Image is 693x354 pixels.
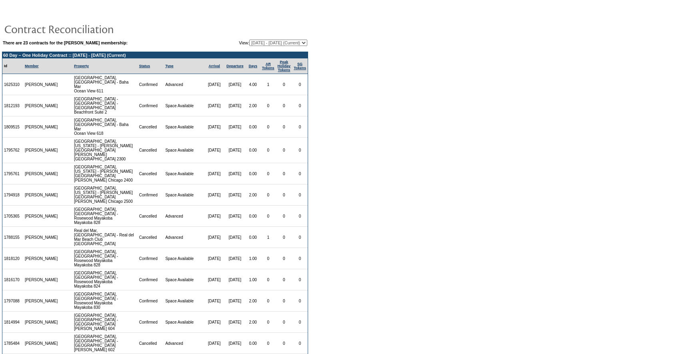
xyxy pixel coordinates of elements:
[72,138,138,163] td: [GEOGRAPHIC_DATA], [US_STATE] - [PERSON_NAME][GEOGRAPHIC_DATA] [PERSON_NAME] [GEOGRAPHIC_DATA] 2300
[246,163,260,184] td: 0.00
[260,269,276,290] td: 0
[2,95,23,116] td: 1812193
[2,184,23,206] td: 1794918
[138,227,164,248] td: Cancelled
[246,206,260,227] td: 0.00
[164,333,204,354] td: Advanced
[204,116,224,138] td: [DATE]
[139,64,150,68] a: Status
[260,184,276,206] td: 0
[138,116,164,138] td: Cancelled
[292,116,308,138] td: 0
[224,312,246,333] td: [DATE]
[246,312,260,333] td: 2.00
[276,290,292,312] td: 0
[204,290,224,312] td: [DATE]
[224,333,246,354] td: [DATE]
[262,62,274,70] a: ARTokens
[23,290,60,312] td: [PERSON_NAME]
[23,227,60,248] td: [PERSON_NAME]
[72,163,138,184] td: [GEOGRAPHIC_DATA], [US_STATE] - [PERSON_NAME][GEOGRAPHIC_DATA] [PERSON_NAME] Chicago 2400
[224,227,246,248] td: [DATE]
[260,290,276,312] td: 0
[2,269,23,290] td: 1816170
[246,138,260,163] td: 0.00
[164,290,204,312] td: Space Available
[204,312,224,333] td: [DATE]
[276,312,292,333] td: 0
[3,40,128,45] b: There are 23 contracts for the [PERSON_NAME] membership:
[138,248,164,269] td: Confirmed
[23,333,60,354] td: [PERSON_NAME]
[164,312,204,333] td: Space Available
[276,163,292,184] td: 0
[224,184,246,206] td: [DATE]
[224,248,246,269] td: [DATE]
[138,312,164,333] td: Confirmed
[23,269,60,290] td: [PERSON_NAME]
[23,74,60,95] td: [PERSON_NAME]
[260,248,276,269] td: 0
[246,269,260,290] td: 1.00
[2,52,308,58] td: 60 Day – One Holiday Contract :: [DATE] - [DATE] (Current)
[164,269,204,290] td: Space Available
[2,58,23,74] td: Id
[224,269,246,290] td: [DATE]
[248,64,257,68] a: Days
[25,64,39,68] a: Member
[204,184,224,206] td: [DATE]
[138,206,164,227] td: Cancelled
[224,206,246,227] td: [DATE]
[23,248,60,269] td: [PERSON_NAME]
[4,21,164,37] img: pgTtlContractReconciliation.gif
[224,138,246,163] td: [DATE]
[72,290,138,312] td: [GEOGRAPHIC_DATA], [GEOGRAPHIC_DATA] - Rosewood Mayakoba Mayakoba 830
[260,206,276,227] td: 0
[276,138,292,163] td: 0
[276,206,292,227] td: 0
[23,184,60,206] td: [PERSON_NAME]
[204,227,224,248] td: [DATE]
[2,227,23,248] td: 1788155
[204,248,224,269] td: [DATE]
[292,248,308,269] td: 0
[260,95,276,116] td: 0
[260,227,276,248] td: 1
[165,64,173,68] a: Type
[23,138,60,163] td: [PERSON_NAME]
[260,333,276,354] td: 0
[292,184,308,206] td: 0
[292,269,308,290] td: 0
[292,206,308,227] td: 0
[276,269,292,290] td: 0
[164,95,204,116] td: Space Available
[292,163,308,184] td: 0
[23,312,60,333] td: [PERSON_NAME]
[246,227,260,248] td: 0.00
[276,333,292,354] td: 0
[278,60,291,72] a: Peak HolidayTokens
[226,64,244,68] a: Departure
[204,333,224,354] td: [DATE]
[164,184,204,206] td: Space Available
[138,184,164,206] td: Confirmed
[72,248,138,269] td: [GEOGRAPHIC_DATA], [GEOGRAPHIC_DATA] - Rosewood Mayakoba Mayakoba 828
[276,116,292,138] td: 0
[164,206,204,227] td: Advanced
[138,74,164,95] td: Confirmed
[138,333,164,354] td: Cancelled
[23,163,60,184] td: [PERSON_NAME]
[276,184,292,206] td: 0
[260,163,276,184] td: 0
[200,40,307,46] td: View:
[246,184,260,206] td: 2.00
[246,248,260,269] td: 1.00
[224,290,246,312] td: [DATE]
[2,290,23,312] td: 1797088
[72,312,138,333] td: [GEOGRAPHIC_DATA], [GEOGRAPHIC_DATA] - [GEOGRAPHIC_DATA] [PERSON_NAME] 604
[164,227,204,248] td: Advanced
[72,116,138,138] td: [GEOGRAPHIC_DATA], [GEOGRAPHIC_DATA] - Baha Mar Ocean View 618
[164,116,204,138] td: Space Available
[2,163,23,184] td: 1795761
[23,95,60,116] td: [PERSON_NAME]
